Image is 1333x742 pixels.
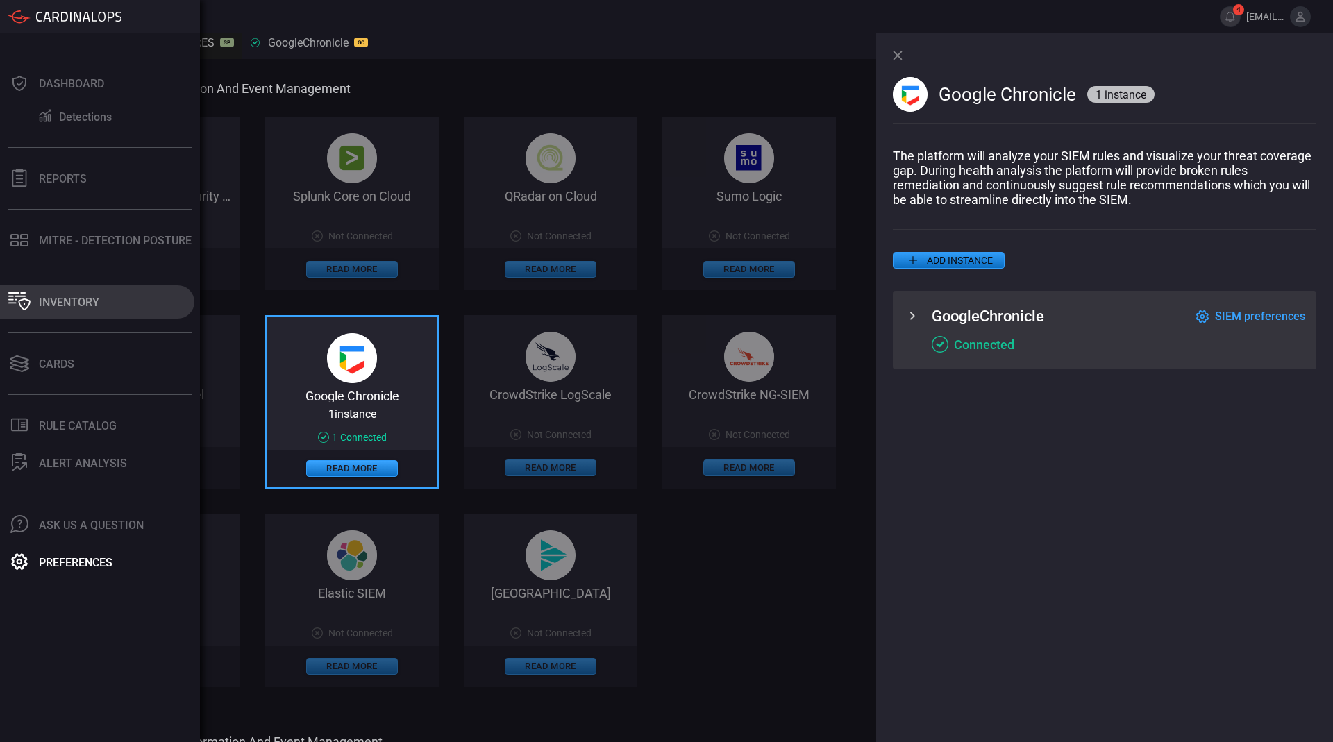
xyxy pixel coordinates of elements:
[39,357,74,371] div: Cards
[39,234,192,247] div: MITRE - Detection Posture
[1233,4,1244,15] span: 4
[327,333,377,383] img: google_chronicle-BEvpeoLq.png
[1246,11,1284,22] span: [EMAIL_ADDRESS][DOMAIN_NAME]
[39,518,144,532] div: Ask Us A Question
[39,556,112,569] div: Preferences
[39,296,99,309] div: Inventory
[39,172,87,185] div: Reports
[318,432,387,443] div: 1
[1096,88,1102,101] span: 1
[939,84,1076,105] span: Google Chronicle
[220,38,234,47] div: SP
[306,460,398,477] button: Read More
[39,419,117,432] div: Rule Catalog
[251,36,368,49] div: GoogleChronicle
[1196,307,1305,325] button: SIEM preferences
[893,77,928,112] img: google_chronicle-BEvpeoLq.png
[893,252,1005,269] button: ADD INSTANCE
[1215,310,1305,323] span: SIEM preferences
[39,457,127,470] div: ALERT ANALYSIS
[67,81,886,96] span: Cloud Security Information and Event Management
[1220,6,1241,27] button: 4
[893,149,1316,207] p: The platform will analyze your SIEM rules and visualize your threat coverage gap. During health a...
[267,389,437,402] div: Google Chronicle
[1105,88,1146,101] span: instance
[932,336,1014,353] div: Connected
[59,110,112,124] div: Detections
[242,26,376,59] button: GoogleChronicleGC
[340,432,387,443] span: Connected
[354,38,368,47] div: GC
[328,407,376,421] span: 1 instance
[932,307,1044,325] span: GoogleChronicle
[39,77,104,90] div: Dashboard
